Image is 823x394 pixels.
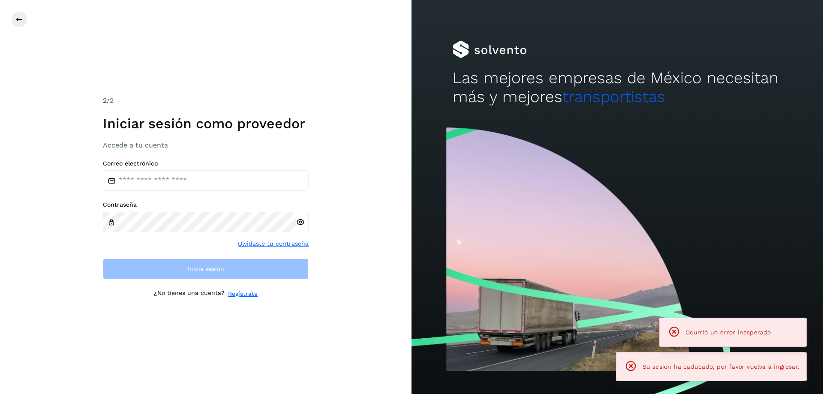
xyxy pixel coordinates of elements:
span: Ocurrió un error inesperado [685,329,771,336]
h3: Accede a tu cuenta [103,141,309,149]
span: transportistas [562,87,665,106]
a: Regístrate [228,289,258,298]
span: Su sesión ha caducado, por favor vuelva a ingresar. [643,363,799,370]
span: 2 [103,96,107,105]
span: Inicia sesión [188,266,224,272]
label: Correo electrónico [103,160,309,167]
a: Olvidaste tu contraseña [238,239,309,248]
h1: Iniciar sesión como proveedor [103,115,309,132]
p: ¿No tienes una cuenta? [154,289,225,298]
h2: Las mejores empresas de México necesitan más y mejores [453,69,782,107]
div: /2 [103,96,309,106]
button: Inicia sesión [103,259,309,279]
label: Contraseña [103,201,309,208]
